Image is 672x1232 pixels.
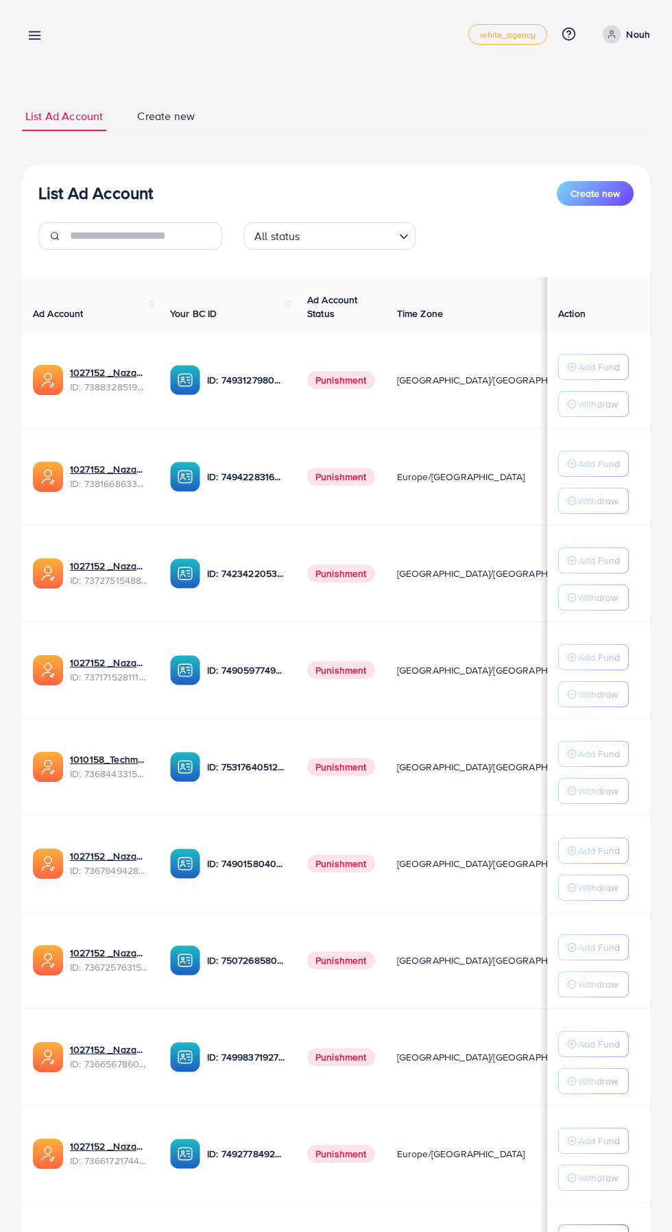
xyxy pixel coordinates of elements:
[571,187,620,200] span: Create new
[137,108,195,124] span: Create new
[33,462,63,492] img: ic-ads-acc.e4c84228.svg
[307,468,375,486] span: Punishment
[207,1049,285,1065] p: ID: 7499837192777400321
[70,462,148,490] div: <span class='underline'>1027152 _Nazaagency_023</span></br>7381668633665093648
[70,670,148,684] span: ID: 7371715281112170513
[170,307,217,320] span: Your BC ID
[33,945,63,975] img: ic-ads-acc.e4c84228.svg
[170,1139,200,1169] img: ic-ba-acc.ded83a64.svg
[70,946,148,960] a: 1027152 _Nazaagency_016
[70,753,148,766] a: 1010158_Techmanistan pk acc_1715599413927
[307,758,375,776] span: Punishment
[558,584,629,611] button: Withdraw
[70,380,148,394] span: ID: 7388328519014645761
[578,976,618,993] p: Withdraw
[558,971,629,997] button: Withdraw
[170,1042,200,1072] img: ic-ba-acc.ded83a64.svg
[70,849,148,877] div: <span class='underline'>1027152 _Nazaagency_003</span></br>7367949428067450896
[33,1139,63,1169] img: ic-ads-acc.e4c84228.svg
[207,662,285,678] p: ID: 7490597749134508040
[207,372,285,388] p: ID: 7493127980932333584
[578,783,618,799] p: Withdraw
[25,108,103,124] span: List Ad Account
[70,477,148,490] span: ID: 7381668633665093648
[70,656,148,670] a: 1027152 _Nazaagency_04
[558,391,629,417] button: Withdraw
[170,655,200,685] img: ic-ba-acc.ded83a64.svg
[578,939,620,956] p: Add Fund
[307,661,375,679] span: Punishment
[578,879,618,896] p: Withdraw
[397,1147,525,1161] span: Europe/[GEOGRAPHIC_DATA]
[578,649,620,665] p: Add Fund
[578,1133,620,1149] p: Add Fund
[33,365,63,395] img: ic-ads-acc.e4c84228.svg
[558,1165,629,1191] button: Withdraw
[597,25,650,43] a: Nouh
[70,559,148,573] a: 1027152 _Nazaagency_007
[558,451,629,477] button: Add Fund
[578,455,620,472] p: Add Fund
[207,759,285,775] p: ID: 7531764051207716871
[397,307,443,320] span: Time Zone
[33,1042,63,1072] img: ic-ads-acc.e4c84228.svg
[70,849,148,863] a: 1027152 _Nazaagency_003
[578,359,620,375] p: Add Fund
[558,354,629,380] button: Add Fund
[558,875,629,901] button: Withdraw
[244,222,416,250] div: Search for option
[397,953,588,967] span: [GEOGRAPHIC_DATA]/[GEOGRAPHIC_DATA]
[578,842,620,859] p: Add Fund
[207,1146,285,1162] p: ID: 7492778492849930241
[70,366,148,394] div: <span class='underline'>1027152 _Nazaagency_019</span></br>7388328519014645761
[578,1170,618,1186] p: Withdraw
[70,753,148,781] div: <span class='underline'>1010158_Techmanistan pk acc_1715599413927</span></br>7368443315504726017
[397,663,588,677] span: [GEOGRAPHIC_DATA]/[GEOGRAPHIC_DATA]
[70,946,148,974] div: <span class='underline'>1027152 _Nazaagency_016</span></br>7367257631523782657
[70,573,148,587] span: ID: 7372751548805726224
[307,1145,375,1163] span: Punishment
[70,366,148,379] a: 1027152 _Nazaagency_019
[397,567,588,580] span: [GEOGRAPHIC_DATA]/[GEOGRAPHIC_DATA]
[70,1057,148,1071] span: ID: 7366567860828749825
[207,565,285,582] p: ID: 7423422053648285697
[558,1031,629,1057] button: Add Fund
[70,1154,148,1168] span: ID: 7366172174454882305
[170,752,200,782] img: ic-ba-acc.ded83a64.svg
[558,1068,629,1094] button: Withdraw
[307,371,375,389] span: Punishment
[70,864,148,877] span: ID: 7367949428067450896
[33,849,63,879] img: ic-ads-acc.e4c84228.svg
[70,1139,148,1168] div: <span class='underline'>1027152 _Nazaagency_018</span></br>7366172174454882305
[38,183,153,203] h3: List Ad Account
[70,656,148,684] div: <span class='underline'>1027152 _Nazaagency_04</span></br>7371715281112170513
[70,559,148,587] div: <span class='underline'>1027152 _Nazaagency_007</span></br>7372751548805726224
[397,1050,588,1064] span: [GEOGRAPHIC_DATA]/[GEOGRAPHIC_DATA]
[397,857,588,870] span: [GEOGRAPHIC_DATA]/[GEOGRAPHIC_DATA]
[307,1048,375,1066] span: Punishment
[33,752,63,782] img: ic-ads-acc.e4c84228.svg
[558,681,629,707] button: Withdraw
[558,778,629,804] button: Withdraw
[480,30,536,39] span: white_agency
[70,960,148,974] span: ID: 7367257631523782657
[397,760,588,774] span: [GEOGRAPHIC_DATA]/[GEOGRAPHIC_DATA]
[626,26,650,43] p: Nouh
[578,552,620,569] p: Add Fund
[578,746,620,762] p: Add Fund
[558,547,629,573] button: Add Fund
[578,686,618,702] p: Withdraw
[558,741,629,767] button: Add Fund
[578,493,618,509] p: Withdraw
[397,470,525,484] span: Europe/[GEOGRAPHIC_DATA]
[304,224,394,246] input: Search for option
[170,849,200,879] img: ic-ba-acc.ded83a64.svg
[70,1139,148,1153] a: 1027152 _Nazaagency_018
[558,488,629,514] button: Withdraw
[558,1128,629,1154] button: Add Fund
[558,934,629,960] button: Add Fund
[307,565,375,582] span: Punishment
[558,307,586,320] span: Action
[70,767,148,781] span: ID: 7368443315504726017
[70,1043,148,1056] a: 1027152 _Nazaagency_0051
